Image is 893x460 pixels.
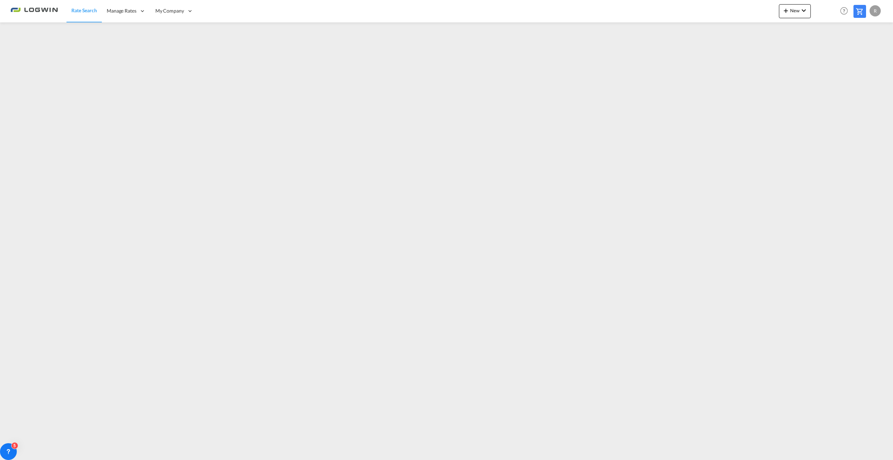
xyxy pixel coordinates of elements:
[800,6,808,15] md-icon: icon-chevron-down
[71,7,97,13] span: Rate Search
[107,7,136,14] span: Manage Rates
[838,5,853,18] div: Help
[782,8,808,13] span: New
[782,6,790,15] md-icon: icon-plus 400-fg
[779,4,811,18] button: icon-plus 400-fgNewicon-chevron-down
[10,3,58,19] img: 2761ae10d95411efa20a1f5e0282d2d7.png
[870,5,881,16] div: R
[838,5,850,17] span: Help
[155,7,184,14] span: My Company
